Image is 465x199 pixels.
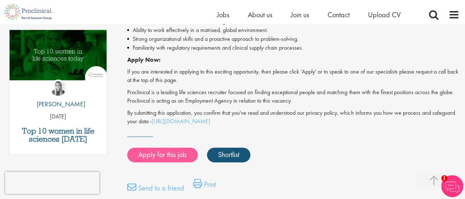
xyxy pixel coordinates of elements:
[31,79,85,113] a: Hannah Burke [PERSON_NAME]
[10,30,107,80] img: Top 10 women in life sciences today
[441,175,463,197] img: Chatbot
[441,175,447,181] span: 1
[152,117,210,125] a: [URL][DOMAIN_NAME]
[13,127,103,143] a: Top 10 women in life sciences [DATE]
[127,35,459,43] li: Strong organizational skills and a proactive approach to problem-solving.
[10,113,107,121] p: [DATE]
[50,79,66,96] img: Hannah Burke
[328,10,350,19] a: Contact
[248,10,272,19] a: About us
[127,88,459,105] p: Proclinical is a leading life sciences recruiter focused on finding exceptional people and matchi...
[5,172,99,194] iframe: reCAPTCHA
[127,148,198,162] a: Apply for this job
[207,148,250,162] a: Shortlist
[127,182,184,197] a: Send to a friend
[193,179,216,193] a: Print
[368,10,401,19] a: Upload CV
[217,10,229,19] a: Jobs
[127,26,459,35] li: Ability to work effectively in a matrixed, global environment.
[127,56,161,64] strong: Apply Now:
[10,30,107,95] a: Link to a post
[127,68,459,85] p: If you are interested in applying to this exciting opportunity, then please click 'Apply' or to s...
[31,99,85,109] p: [PERSON_NAME]
[127,109,459,126] p: By submitting this application, you confirm that you've read and understood our privacy policy, w...
[127,43,459,52] li: Familiarity with regulatory requirements and clinical supply chain processes.
[291,10,309,19] a: Join us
